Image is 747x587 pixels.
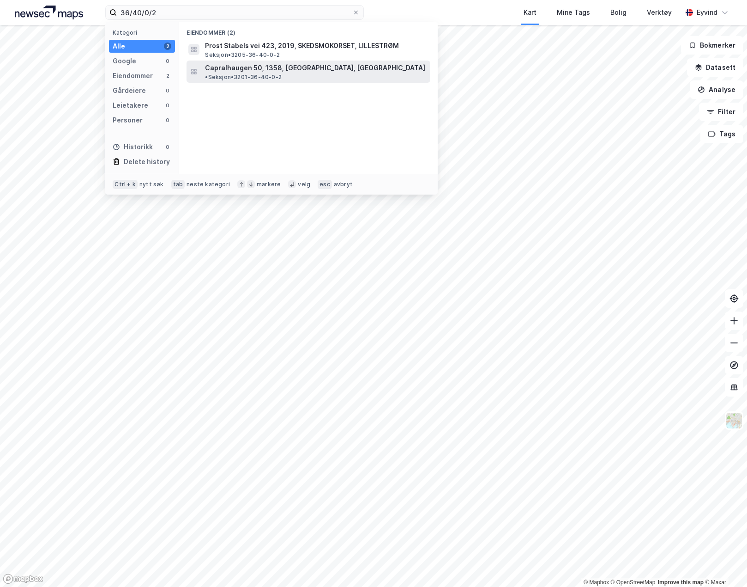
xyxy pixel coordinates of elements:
div: 0 [164,143,171,151]
div: 2 [164,43,171,50]
div: Delete history [124,156,170,167]
div: nytt søk [139,181,164,188]
img: Z [725,412,743,429]
div: Mine Tags [557,7,590,18]
span: Capralhaugen 50, 1358, [GEOGRAPHIC_DATA], [GEOGRAPHIC_DATA] [205,62,425,73]
span: • [205,73,208,80]
span: Seksjon • 3205-36-40-0-2 [205,51,279,59]
div: 0 [164,87,171,94]
div: 2 [164,72,171,79]
img: logo.a4113a55bc3d86da70a041830d287a7e.svg [15,6,83,19]
div: neste kategori [187,181,230,188]
iframe: Chat Widget [701,543,747,587]
div: Historikk [113,141,153,153]
div: Kontrollprogram for chat [701,543,747,587]
button: Analyse [690,80,743,99]
span: Prost Stabels vei 423, 2019, SKEDSMOKORSET, LILLESTRØM [205,40,427,51]
div: 0 [164,102,171,109]
div: avbryt [334,181,353,188]
div: Gårdeiere [113,85,146,96]
div: Verktøy [647,7,672,18]
div: Eyvind [697,7,717,18]
a: Mapbox [584,579,609,586]
button: Filter [699,103,743,121]
a: Mapbox homepage [3,574,43,584]
div: esc [318,180,332,189]
div: tab [171,180,185,189]
div: Ctrl + k [113,180,138,189]
div: Personer [113,115,143,126]
button: Bokmerker [681,36,743,55]
div: Kategori [113,29,175,36]
div: 0 [164,116,171,124]
div: Eiendommer (2) [179,22,438,38]
button: Tags [700,125,743,143]
a: Improve this map [658,579,704,586]
input: Søk på adresse, matrikkel, gårdeiere, leietakere eller personer [117,6,352,19]
div: Leietakere [113,100,148,111]
button: Datasett [687,58,743,77]
div: Google [113,55,136,67]
div: Alle [113,41,125,52]
span: Seksjon • 3201-36-40-0-2 [205,73,282,81]
div: Eiendommer [113,70,153,81]
div: 0 [164,57,171,65]
div: velg [298,181,310,188]
a: OpenStreetMap [611,579,656,586]
div: Kart [524,7,536,18]
div: markere [257,181,281,188]
div: Bolig [610,7,627,18]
